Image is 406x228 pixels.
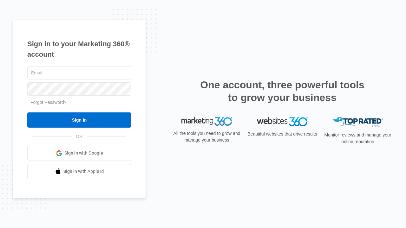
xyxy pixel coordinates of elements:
[257,117,308,126] img: Websites 360
[198,79,366,104] h2: One account, three powerful tools to grow your business
[72,133,87,140] span: OR
[181,117,232,126] img: Marketing 360
[27,39,131,60] h1: Sign in to your Marketing 360® account
[27,146,131,161] a: Sign in with Google
[322,132,393,145] p: Monitor reviews and manage your online reputation
[30,100,67,105] a: Forgot Password?
[27,164,131,179] a: Sign in with Apple Id
[27,66,131,79] input: Email
[247,131,318,137] p: Beautiful websites that drive results
[64,150,103,156] span: Sign in with Google
[63,168,104,175] span: Sign in with Apple Id
[332,117,383,128] img: Top Rated Local
[171,130,242,143] p: All the tools you need to grow and manage your business
[27,112,131,128] input: Sign In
